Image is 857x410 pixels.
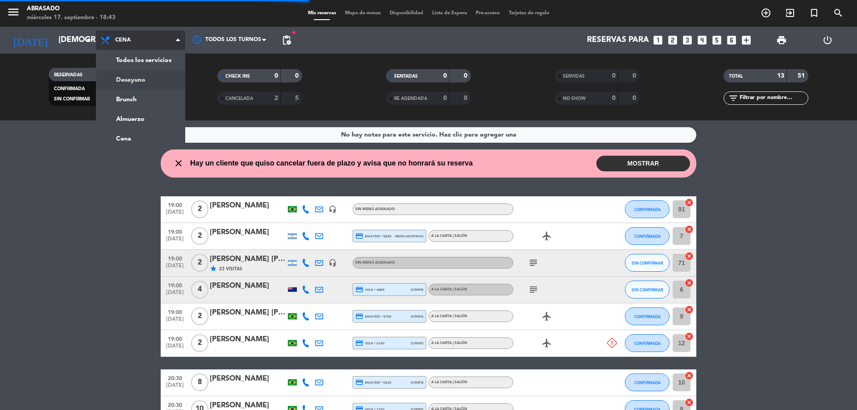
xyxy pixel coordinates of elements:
a: Todos los servicios [96,50,185,70]
span: visa * 4865 [355,286,384,294]
span: 19:00 [164,226,186,236]
button: CONFIRMADA [625,307,670,325]
div: [PERSON_NAME] [210,334,286,345]
i: subject [528,284,539,295]
span: CONFIRMADA [634,234,661,239]
i: looks_one [652,34,664,46]
strong: 0 [632,73,638,79]
span: 19:00 [164,306,186,317]
span: CHECK INS [225,74,250,79]
span: 19:00 [164,199,186,210]
span: Pre-acceso [471,11,504,16]
span: [DATE] [164,382,186,393]
span: Lista de Espera [428,11,471,16]
a: Cena [96,129,185,149]
span: 20:30 [164,373,186,383]
i: looks_4 [696,34,708,46]
i: headset_mic [329,259,337,267]
div: [PERSON_NAME] [210,373,286,385]
i: close [173,158,184,169]
span: NO SHOW [563,96,586,101]
i: credit_card [355,286,363,294]
strong: 2 [275,95,278,101]
span: Cena [115,37,131,43]
span: 19:00 [164,333,186,344]
span: A la carta | Salón [431,288,467,291]
i: credit_card [355,339,363,347]
i: add_box [741,34,752,46]
div: LOG OUT [804,27,850,54]
span: CANCELADA [225,96,253,101]
span: SIN CONFIRMAR [632,287,663,292]
span: stripe [411,314,424,319]
span: CONFIRMADA [634,207,661,212]
span: A la carta | Salón [431,315,467,318]
span: A la carta | Salón [431,341,467,345]
div: [PERSON_NAME] [210,280,286,292]
strong: 5 [295,95,300,101]
i: airplanemode_active [541,311,552,322]
div: miércoles 17. septiembre - 18:43 [27,13,116,22]
i: cancel [685,371,694,380]
button: MOSTRAR [596,156,690,171]
i: [DATE] [7,30,54,50]
span: SERVIDAS [563,74,585,79]
span: Mapa de mesas [341,11,385,16]
span: SIN CONFIRMAR [632,261,663,265]
i: headset_mic [329,205,337,213]
i: airplanemode_active [541,231,552,241]
span: mercadopago [395,233,424,239]
i: star [210,265,217,272]
span: CONFIRMADA [634,341,661,346]
i: cancel [685,198,694,207]
span: pending_actions [281,35,292,46]
span: RE AGENDADA [394,96,427,101]
input: Filtrar por nombre... [739,93,808,103]
strong: 0 [443,73,447,79]
button: CONFIRMADA [625,200,670,218]
strong: 0 [295,73,300,79]
button: CONFIRMADA [625,227,670,245]
strong: 0 [632,95,638,101]
a: Brunch [96,90,185,109]
div: [PERSON_NAME] [PERSON_NAME] [210,307,286,319]
span: A la carta | Salón [431,234,467,238]
i: filter_list [728,93,739,104]
span: RESERVADAS [54,73,83,77]
button: SIN CONFIRMAR [625,281,670,298]
span: 19:00 [164,280,186,290]
i: search [833,8,844,18]
i: looks_two [667,34,678,46]
strong: 51 [798,73,807,79]
span: Sin menú asignado [355,261,395,265]
i: cancel [685,278,694,287]
span: fiber_manual_record [291,30,296,35]
div: [PERSON_NAME] [210,227,286,238]
div: No hay notas para este servicio. Haz clic para agregar una [341,130,516,140]
span: [DATE] [164,290,186,300]
span: SIN CONFIRMAR [54,97,90,101]
span: 2 [191,307,208,325]
strong: 0 [612,95,616,101]
span: Disponibilidad [385,11,428,16]
span: 2 [191,254,208,272]
i: arrow_drop_down [83,35,94,46]
span: 2 [191,200,208,218]
i: add_circle_outline [761,8,771,18]
span: [DATE] [164,316,186,327]
span: [DATE] [164,263,186,273]
i: power_settings_new [822,35,833,46]
span: CONFIRMADA [634,380,661,385]
span: Tarjetas de regalo [504,11,554,16]
div: [PERSON_NAME] [PERSON_NAME] LANDAJUELA / Bus Vitivinícola [210,253,286,265]
button: SIN CONFIRMAR [625,254,670,272]
strong: 0 [275,73,278,79]
i: credit_card [355,312,363,320]
span: visa * 6740 [355,339,384,347]
i: turned_in_not [809,8,820,18]
span: 23 Visitas [219,265,242,273]
button: CONFIRMADA [625,373,670,391]
span: 20:30 [164,399,186,410]
i: credit_card [355,378,363,386]
span: master * 0220 [355,378,391,386]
